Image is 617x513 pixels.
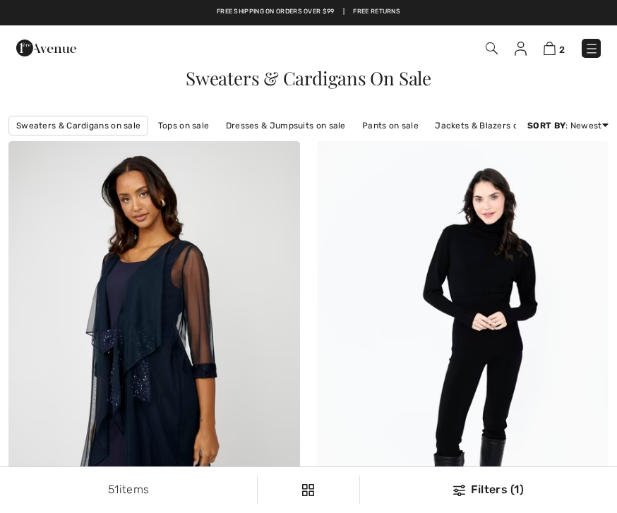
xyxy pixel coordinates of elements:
[186,66,431,90] span: Sweaters & Cardigans On Sale
[355,116,426,135] a: Pants on sale
[544,40,565,56] a: 2
[527,119,609,132] div: : Newest
[16,40,76,54] a: 1ère Avenue
[8,116,148,135] a: Sweaters & Cardigans on sale
[16,34,76,62] img: 1ère Avenue
[151,116,217,135] a: Tops on sale
[428,116,550,135] a: Jackets & Blazers on sale
[219,116,353,135] a: Dresses & Jumpsuits on sale
[559,44,565,55] span: 2
[544,42,556,55] img: Shopping Bag
[353,7,400,17] a: Free Returns
[217,7,335,17] a: Free shipping on orders over $99
[343,7,345,17] span: |
[302,484,314,496] img: Filters
[527,121,565,131] strong: Sort By
[515,42,527,56] img: My Info
[585,42,599,56] img: Menu
[369,481,609,498] div: Filters (1)
[108,483,119,496] span: 51
[486,42,498,54] img: Search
